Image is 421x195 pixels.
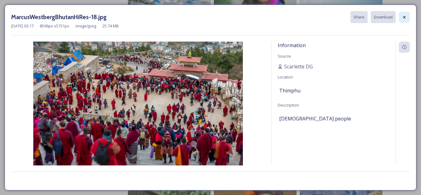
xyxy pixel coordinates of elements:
img: MarcusWestbergBhutanHiRes-18.jpg [11,42,265,181]
span: Thimphu [279,87,300,94]
span: [DEMOGRAPHIC_DATA] people [279,115,351,122]
span: Source [278,53,291,59]
button: Share [350,11,368,23]
span: Location [278,74,293,80]
span: 8596 px x 5731 px [40,23,69,29]
span: image/jpeg [76,23,96,29]
span: 25.74 MB [102,23,119,29]
span: Scarlette DG [284,63,313,70]
h3: MarcusWestbergBhutanHiRes-18.jpg [11,13,107,22]
span: [DATE] 03:17 [11,23,34,29]
button: Download [371,11,396,23]
span: Description [278,102,299,108]
span: Information [278,42,306,49]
